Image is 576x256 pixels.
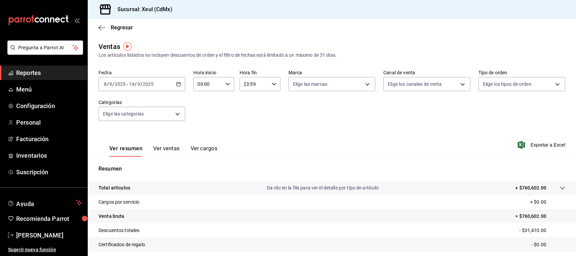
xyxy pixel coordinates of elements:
p: Da clic en la fila para ver el detalle por tipo de artículo [267,184,379,191]
span: / [107,81,109,87]
p: Descuentos totales [99,227,139,234]
span: / [140,81,142,87]
h3: Sucursal: Xeul (CdMx) [112,5,172,14]
div: Los artículos listados no incluyen descuentos de orden y el filtro de fechas está limitado a un m... [99,52,565,59]
label: Categorías [99,100,185,105]
span: Configuración [16,101,82,110]
label: Tipo de orden [478,70,565,75]
div: Ventas [99,42,120,52]
span: Elige las categorías [103,110,144,117]
span: Reportes [16,68,82,77]
div: navigation tabs [109,145,217,157]
p: - $31,410.00 [519,227,565,234]
label: Hora fin [240,70,280,75]
span: / [112,81,114,87]
span: Sugerir nueva función [8,246,82,253]
span: - [127,81,128,87]
input: ---- [142,81,154,87]
button: Ver ventas [153,145,180,157]
span: Elige las marcas [293,81,327,87]
input: -- [129,81,135,87]
p: = $760,602.00 [515,213,565,220]
span: Elige los canales de venta [388,81,442,87]
a: Pregunta a Parrot AI [5,49,83,56]
p: Cargos por servicio [99,199,140,206]
span: / [135,81,137,87]
button: Regresar [99,24,133,31]
span: Regresar [111,24,133,31]
span: Menú [16,85,82,94]
input: ---- [114,81,126,87]
label: Fecha [99,70,185,75]
span: Pregunta a Parrot AI [18,44,73,51]
span: [PERSON_NAME] [16,231,82,240]
p: + $760,602.00 [515,184,546,191]
label: Canal de venta [383,70,470,75]
input: -- [104,81,107,87]
label: Marca [289,70,375,75]
p: Total artículos [99,184,130,191]
span: Facturación [16,134,82,144]
p: - $0.00 [531,241,565,248]
input: -- [137,81,140,87]
span: Elige los tipos de orden [483,81,531,87]
button: Exportar a Excel [519,141,565,149]
label: Hora inicio [193,70,234,75]
img: Tooltip marker [123,42,132,51]
p: + $0.00 [530,199,565,206]
p: Resumen [99,165,565,173]
input: -- [109,81,112,87]
p: Certificados de regalo [99,241,145,248]
span: Inventarios [16,151,82,160]
button: open_drawer_menu [74,18,80,23]
span: Ayuda [16,199,73,207]
button: Pregunta a Parrot AI [7,41,83,55]
span: Suscripción [16,168,82,177]
span: Personal [16,118,82,127]
span: Recomienda Parrot [16,214,82,223]
p: Venta bruta [99,213,124,220]
button: Ver resumen [109,145,142,157]
button: Ver cargos [191,145,218,157]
